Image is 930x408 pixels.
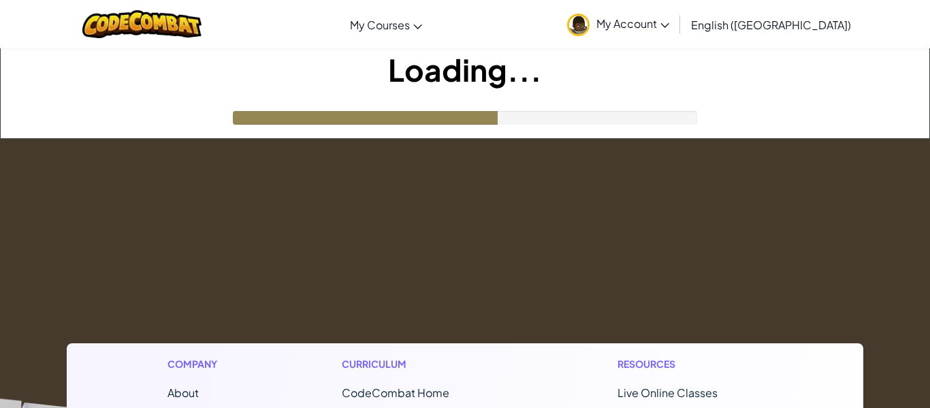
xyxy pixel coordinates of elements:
[343,6,429,43] a: My Courses
[167,357,231,371] h1: Company
[684,6,858,43] a: English ([GEOGRAPHIC_DATA])
[1,48,929,91] h1: Loading...
[567,14,590,36] img: avatar
[560,3,676,46] a: My Account
[618,357,763,371] h1: Resources
[350,18,410,32] span: My Courses
[618,386,718,400] a: Live Online Classes
[167,386,199,400] a: About
[342,386,449,400] span: CodeCombat Home
[82,10,202,38] img: CodeCombat logo
[342,357,507,371] h1: Curriculum
[596,16,669,31] span: My Account
[691,18,851,32] span: English ([GEOGRAPHIC_DATA])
